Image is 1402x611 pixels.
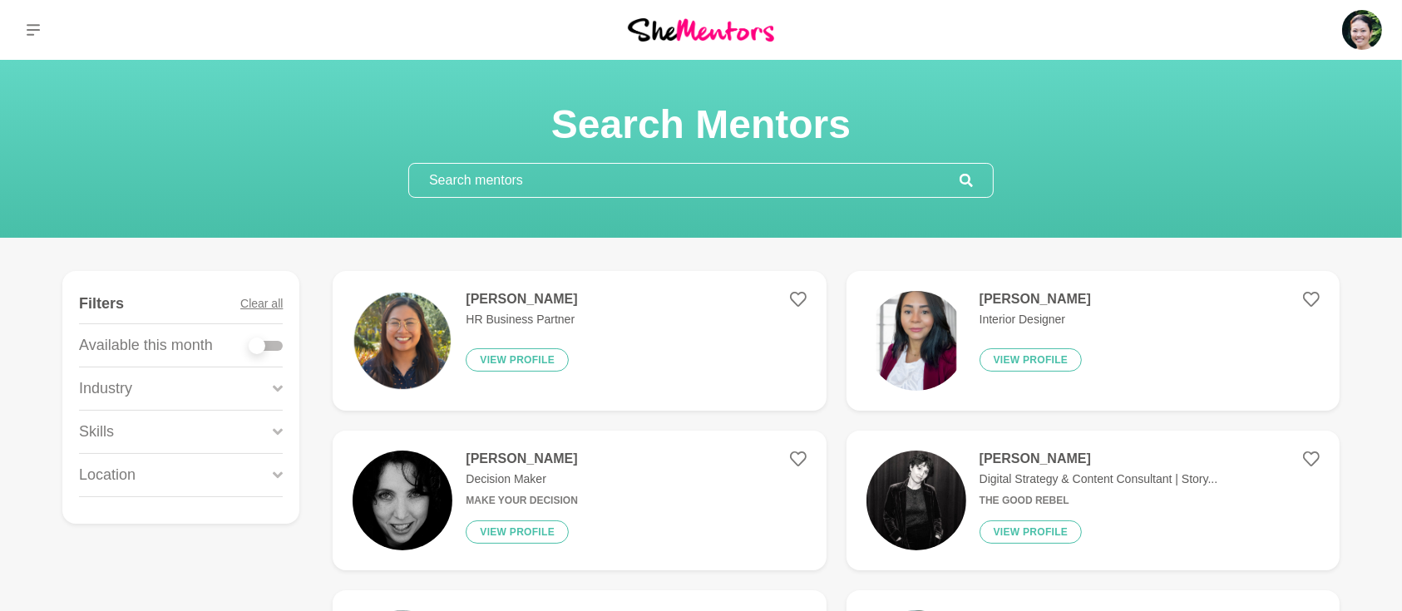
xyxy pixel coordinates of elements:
[466,520,569,544] button: View profile
[980,311,1091,328] p: Interior Designer
[333,271,826,411] a: [PERSON_NAME]HR Business PartnerView profile
[980,291,1091,308] h4: [PERSON_NAME]
[79,334,213,357] p: Available this month
[409,164,960,197] input: Search mentors
[847,431,1340,570] a: [PERSON_NAME]Digital Strategy & Content Consultant | Story...The Good RebelView profile
[79,294,124,313] h4: Filters
[980,471,1218,488] p: Digital Strategy & Content Consultant | Story...
[980,348,1083,372] button: View profile
[847,271,1340,411] a: [PERSON_NAME]Interior DesignerView profile
[79,377,132,400] p: Industry
[466,311,577,328] p: HR Business Partner
[466,471,577,488] p: Decision Maker
[628,18,774,41] img: She Mentors Logo
[79,464,136,486] p: Location
[353,451,452,550] img: 443bca476f7facefe296c2c6ab68eb81e300ea47-400x400.jpg
[466,451,577,467] h4: [PERSON_NAME]
[79,421,114,443] p: Skills
[466,291,577,308] h4: [PERSON_NAME]
[353,291,452,391] img: 231d6636be52241877ec7df6b9df3e537ea7a8ca-1080x1080.png
[466,495,577,507] h6: Make Your Decision
[980,451,1218,467] h4: [PERSON_NAME]
[408,100,994,150] h1: Search Mentors
[240,284,283,323] button: Clear all
[866,451,966,550] img: 1044fa7e6122d2a8171cf257dcb819e56f039831-1170x656.jpg
[980,520,1083,544] button: View profile
[866,291,966,391] img: 672c9e0f5c28f94a877040268cd8e7ac1f2c7f14-1080x1350.png
[466,348,569,372] button: View profile
[980,495,1218,507] h6: The Good Rebel
[333,431,826,570] a: [PERSON_NAME]Decision MakerMake Your DecisionView profile
[1342,10,1382,50] img: Roselynn Unson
